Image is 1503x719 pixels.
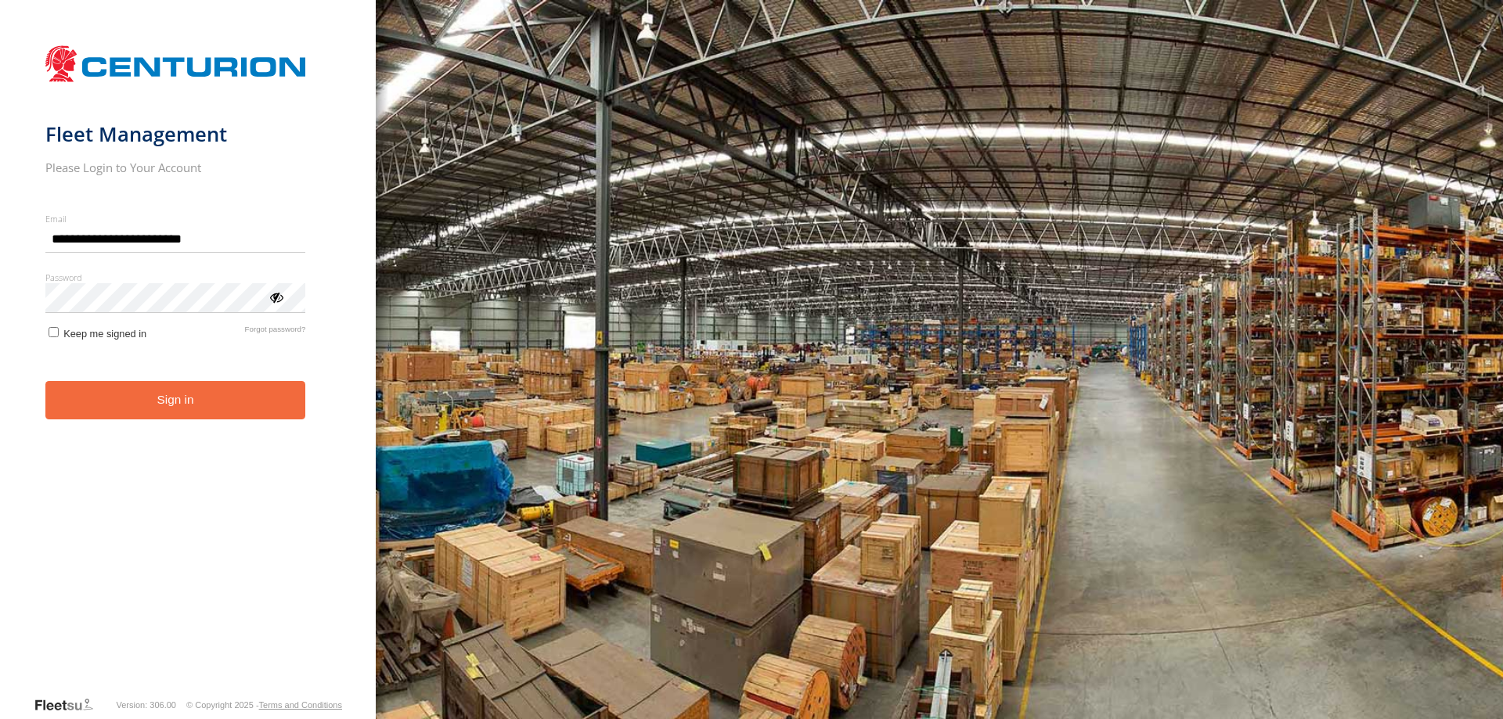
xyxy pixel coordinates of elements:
[259,700,342,710] a: Terms and Conditions
[45,381,306,419] button: Sign in
[63,328,146,340] span: Keep me signed in
[245,325,306,340] a: Forgot password?
[34,697,106,713] a: Visit our Website
[45,213,306,225] label: Email
[49,327,59,337] input: Keep me signed in
[45,160,306,175] h2: Please Login to Your Account
[45,271,306,283] label: Password
[45,121,306,147] h1: Fleet Management
[45,38,331,696] form: main
[268,289,283,304] div: ViewPassword
[186,700,342,710] div: © Copyright 2025 -
[117,700,176,710] div: Version: 306.00
[45,44,306,84] img: Centurion Transport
